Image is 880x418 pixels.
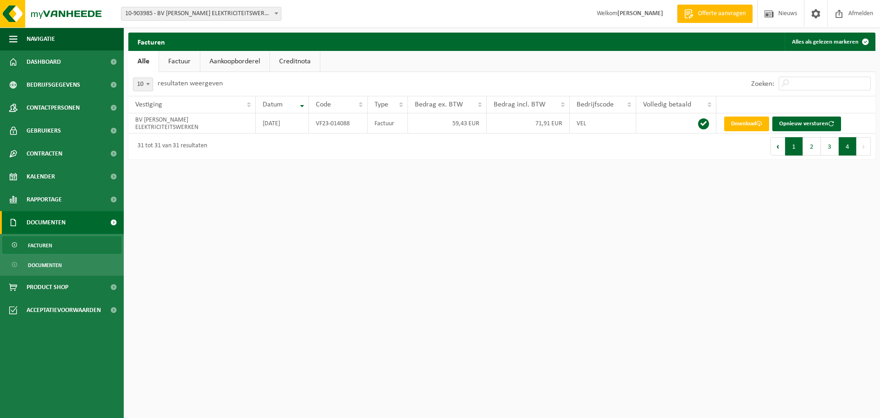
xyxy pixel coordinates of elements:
span: Dashboard [27,50,61,73]
a: Aankoopborderel [200,51,269,72]
span: Bedrag ex. BTW [415,101,463,108]
strong: [PERSON_NAME] [617,10,663,17]
h2: Facturen [128,33,174,50]
a: Offerte aanvragen [677,5,753,23]
button: Previous [770,137,785,156]
div: 31 tot 31 van 31 resultaten [133,138,207,155]
label: resultaten weergeven [158,80,223,87]
a: Factuur [159,51,200,72]
td: VF23-014088 [309,113,368,134]
span: Contactpersonen [27,96,80,119]
span: Documenten [27,211,66,234]
span: Vestiging [135,101,162,108]
span: Product Shop [27,276,68,299]
span: Gebruikers [27,119,61,142]
a: Creditnota [270,51,320,72]
span: Contracten [27,142,62,165]
span: Navigatie [27,28,55,50]
span: 10 [133,78,153,91]
button: 2 [803,137,821,156]
button: Opnieuw versturen [772,117,841,131]
button: Alles als gelezen markeren [785,33,874,51]
span: Code [316,101,331,108]
span: Acceptatievoorwaarden [27,299,101,322]
td: BV [PERSON_NAME] ELEKTRICITEITSWERKEN [128,113,256,134]
td: VEL [570,113,637,134]
button: Next [857,137,871,156]
span: Rapportage [27,188,62,211]
a: Download [724,117,769,131]
td: 59,43 EUR [408,113,486,134]
span: Kalender [27,165,55,188]
span: Datum [263,101,283,108]
a: Documenten [2,256,121,273]
span: 10 [133,78,153,91]
a: Alle [128,51,159,72]
span: Offerte aanvragen [696,9,748,18]
button: 3 [821,137,839,156]
span: Type [374,101,388,108]
span: Bedrijfsgegevens [27,73,80,96]
span: Facturen [28,237,52,254]
td: [DATE] [256,113,309,134]
span: Documenten [28,256,62,274]
a: Facturen [2,236,121,254]
td: Factuur [368,113,408,134]
button: 1 [785,137,803,156]
span: Bedrag incl. BTW [494,101,545,108]
span: Bedrijfscode [577,101,614,108]
span: 10-903985 - BV JACOBS ELEKTRICITEITSWERKEN - GENT [121,7,281,20]
span: 10-903985 - BV JACOBS ELEKTRICITEITSWERKEN - GENT [121,7,281,21]
label: Zoeken: [751,80,774,88]
td: 71,91 EUR [487,113,570,134]
span: Volledig betaald [643,101,691,108]
button: 4 [839,137,857,156]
